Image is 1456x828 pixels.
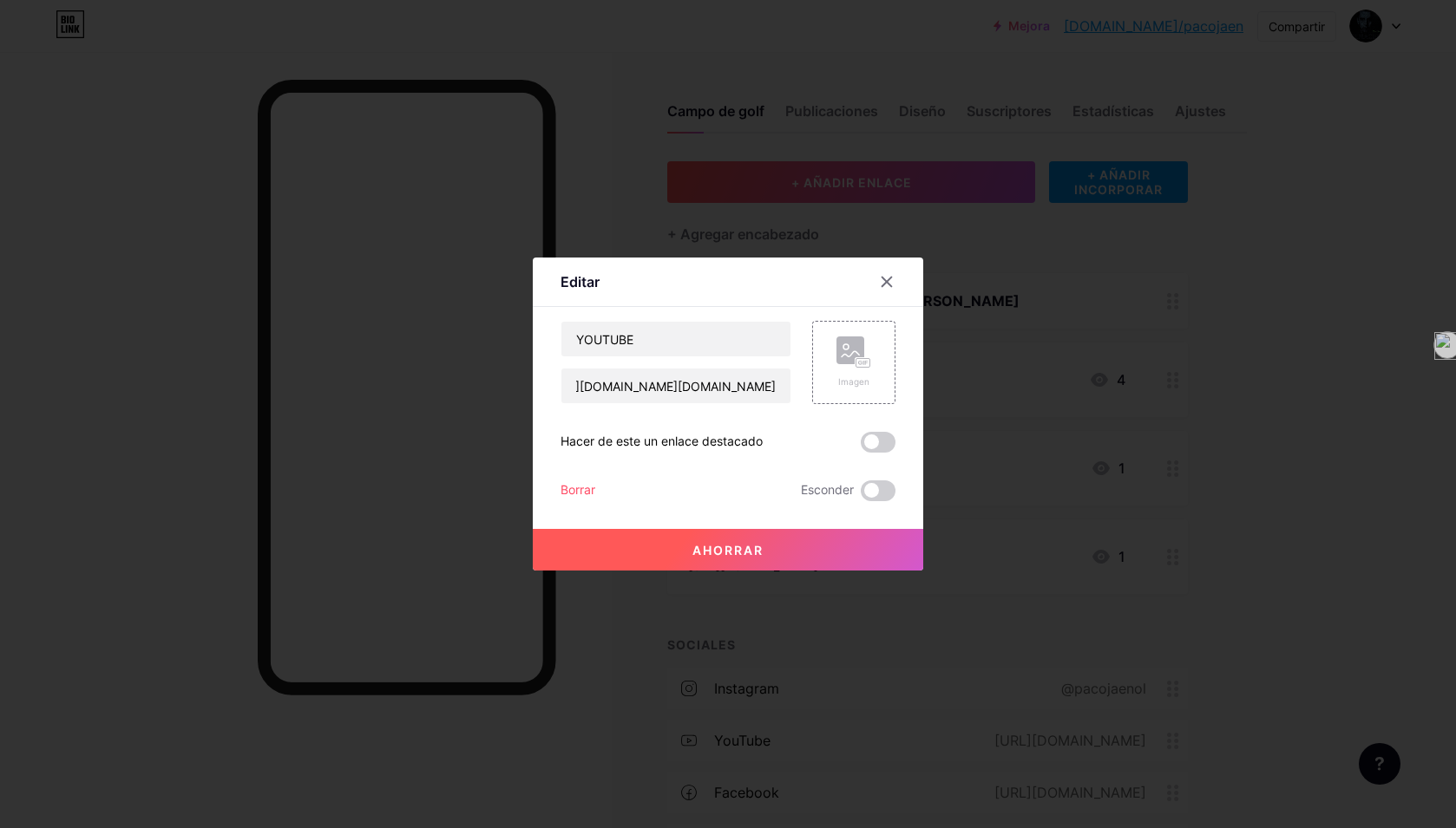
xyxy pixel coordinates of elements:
button: Ahorrar [533,529,923,570]
input: URL [561,368,790,403]
input: Título [561,322,790,356]
font: Esconder [801,482,854,497]
font: Imagen [838,376,869,387]
font: Hacer de este un enlace destacado [561,434,763,448]
font: Ahorrar [692,543,764,557]
font: Borrar [561,482,595,497]
font: Editar [561,273,600,290]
